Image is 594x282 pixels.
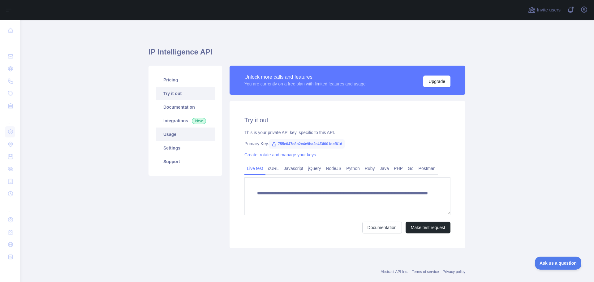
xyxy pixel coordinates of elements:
[156,73,215,87] a: Pricing
[156,114,215,128] a: Integrations New
[148,47,465,62] h1: IP Intelligence API
[362,222,402,233] a: Documentation
[281,163,306,173] a: Javascript
[362,163,377,173] a: Ruby
[244,129,450,136] div: This is your private API key, specific to this API.
[306,163,323,173] a: jQuery
[416,163,438,173] a: Postman
[156,155,215,168] a: Support
[244,163,265,173] a: Live test
[156,128,215,141] a: Usage
[405,163,416,173] a: Go
[5,113,15,125] div: ...
[244,116,450,124] h2: Try it out
[381,270,408,274] a: Abstract API Inc.
[156,87,215,100] a: Try it out
[156,141,215,155] a: Settings
[5,37,15,50] div: ...
[391,163,405,173] a: PHP
[406,222,450,233] button: Make test request
[192,118,206,124] span: New
[244,81,366,87] div: You are currently on a free plan with limited features and usage
[423,76,450,87] button: Upgrade
[244,152,316,157] a: Create, rotate and manage your keys
[344,163,362,173] a: Python
[244,141,450,147] div: Primary Key:
[269,139,345,149] span: 755e047c8b2c4e9ba2c4f3f001dcf61d
[265,163,281,173] a: cURL
[244,73,366,81] div: Unlock more calls and features
[156,100,215,114] a: Documentation
[377,163,392,173] a: Java
[535,257,582,270] iframe: Toggle Customer Support
[323,163,344,173] a: NodeJS
[537,7,561,14] span: Invite users
[412,270,439,274] a: Terms of service
[527,5,562,15] button: Invite users
[443,270,465,274] a: Privacy policy
[5,201,15,213] div: ...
